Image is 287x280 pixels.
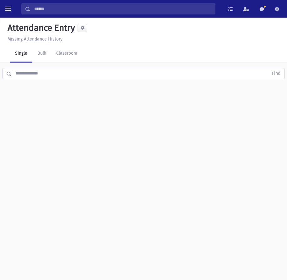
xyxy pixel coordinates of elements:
a: Bulk [32,45,51,63]
u: Missing Attendance History [8,36,62,42]
button: toggle menu [3,3,14,14]
a: Single [10,45,32,63]
h5: Attendance Entry [5,23,75,33]
button: Find [268,68,284,79]
a: Classroom [51,45,82,63]
input: Search [30,3,215,14]
a: Missing Attendance History [5,36,62,42]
